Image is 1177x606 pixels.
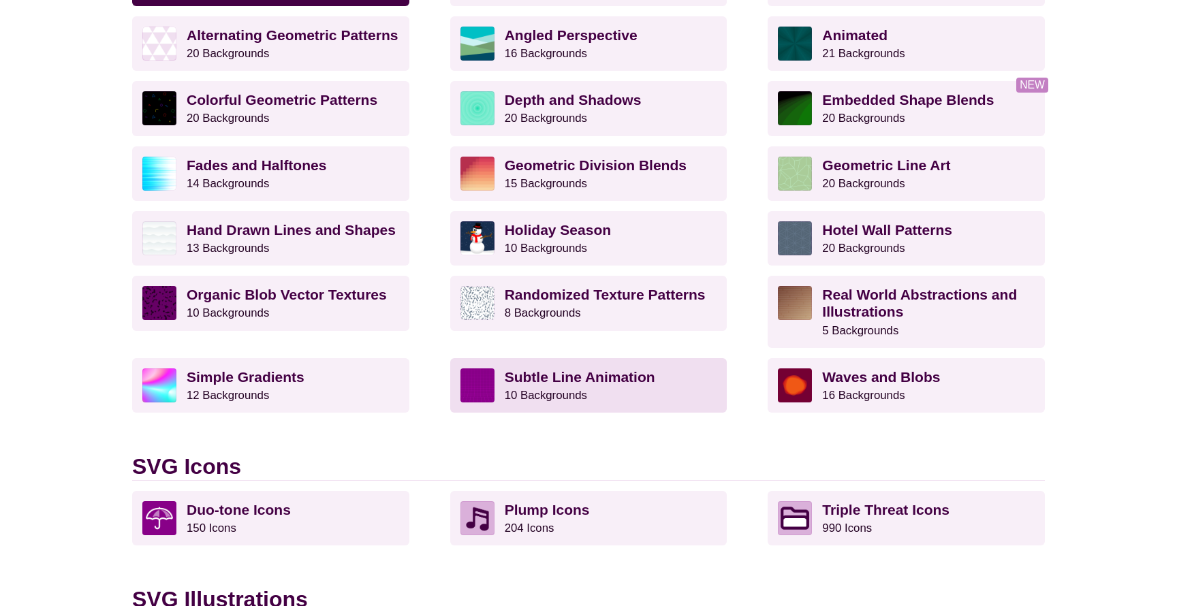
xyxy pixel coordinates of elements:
img: a rainbow pattern of outlined geometric shapes [142,91,176,125]
small: 204 Icons [505,522,554,535]
small: 5 Backgrounds [822,324,898,337]
small: 20 Backgrounds [187,47,269,60]
small: 20 Backgrounds [822,177,905,190]
small: 990 Icons [822,522,872,535]
img: green to black rings rippling away from corner [778,91,812,125]
strong: Simple Gradients [187,369,304,385]
strong: Geometric Line Art [822,157,950,173]
img: red-to-yellow gradient large pixel grid [460,157,495,191]
a: Waves and Blobs16 Backgrounds [768,358,1045,413]
img: Musical note icon [460,501,495,535]
small: 20 Backgrounds [822,242,905,255]
small: 16 Backgrounds [505,47,587,60]
strong: Organic Blob Vector Textures [187,287,387,302]
strong: Depth and Shadows [505,92,642,108]
a: Organic Blob Vector Textures10 Backgrounds [132,276,409,330]
img: wooden floor pattern [778,286,812,320]
small: 15 Backgrounds [505,177,587,190]
strong: Holiday Season [505,222,611,238]
img: blue lights stretching horizontally over white [142,157,176,191]
strong: Triple Threat Icons [822,502,950,517]
img: intersecting outlined circles formation pattern [778,221,812,255]
strong: Geometric Division Blends [505,157,687,173]
small: 12 Backgrounds [187,389,269,402]
a: Subtle Line Animation10 Backgrounds [450,358,727,413]
strong: Alternating Geometric Patterns [187,27,398,43]
small: 16 Backgrounds [822,389,905,402]
img: various uneven centered blobs [778,368,812,402]
strong: Subtle Line Animation [505,369,655,385]
small: 8 Backgrounds [505,306,581,319]
small: 10 Backgrounds [505,242,587,255]
small: 20 Backgrounds [505,112,587,125]
a: Animated21 Backgrounds [768,16,1045,71]
a: Holiday Season10 Backgrounds [450,211,727,266]
small: 21 Backgrounds [822,47,905,60]
a: Angled Perspective16 Backgrounds [450,16,727,71]
a: Real World Abstractions and Illustrations5 Backgrounds [768,276,1045,348]
h2: SVG Icons [132,453,1045,480]
img: a line grid with a slope perspective [460,368,495,402]
small: 10 Backgrounds [505,389,587,402]
strong: Embedded Shape Blends [822,92,994,108]
strong: Hand Drawn Lines and Shapes [187,222,396,238]
img: green rave light effect animated background [778,27,812,61]
img: Folder icon [778,501,812,535]
a: Embedded Shape Blends20 Backgrounds [768,81,1045,135]
img: geometric web of connecting lines [778,157,812,191]
small: 150 Icons [187,522,236,535]
strong: Angled Perspective [505,27,638,43]
a: Triple Threat Icons990 Icons [768,491,1045,545]
strong: Hotel Wall Patterns [822,222,952,238]
a: Hand Drawn Lines and Shapes13 Backgrounds [132,211,409,266]
img: umbrella icon [142,501,176,535]
img: white subtle wave background [142,221,176,255]
img: light purple and white alternating triangle pattern [142,27,176,61]
img: gray texture pattern on white [460,286,495,320]
strong: Colorful Geometric Patterns [187,92,377,108]
a: Duo-tone Icons150 Icons [132,491,409,545]
a: Simple Gradients12 Backgrounds [132,358,409,413]
small: 14 Backgrounds [187,177,269,190]
a: Randomized Texture Patterns8 Backgrounds [450,276,727,330]
strong: Fades and Halftones [187,157,326,173]
strong: Duo-tone Icons [187,502,291,517]
small: 13 Backgrounds [187,242,269,255]
strong: Plump Icons [505,502,590,517]
strong: Waves and Blobs [822,369,940,385]
a: Plump Icons204 Icons [450,491,727,545]
a: Alternating Geometric Patterns20 Backgrounds [132,16,409,71]
img: green layered rings within rings [460,91,495,125]
img: abstract landscape with sky mountains and water [460,27,495,61]
a: Colorful Geometric Patterns20 Backgrounds [132,81,409,135]
a: Depth and Shadows20 Backgrounds [450,81,727,135]
small: 20 Backgrounds [822,112,905,125]
a: Geometric Line Art20 Backgrounds [768,146,1045,201]
strong: Randomized Texture Patterns [505,287,706,302]
img: Purple vector splotches [142,286,176,320]
strong: Animated [822,27,888,43]
strong: Real World Abstractions and Illustrations [822,287,1017,319]
a: Fades and Halftones14 Backgrounds [132,146,409,201]
small: 10 Backgrounds [187,306,269,319]
small: 20 Backgrounds [187,112,269,125]
a: Hotel Wall Patterns20 Backgrounds [768,211,1045,266]
a: Geometric Division Blends15 Backgrounds [450,146,727,201]
img: colorful radial mesh gradient rainbow [142,368,176,402]
img: vector art snowman with black hat, branch arms, and carrot nose [460,221,495,255]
